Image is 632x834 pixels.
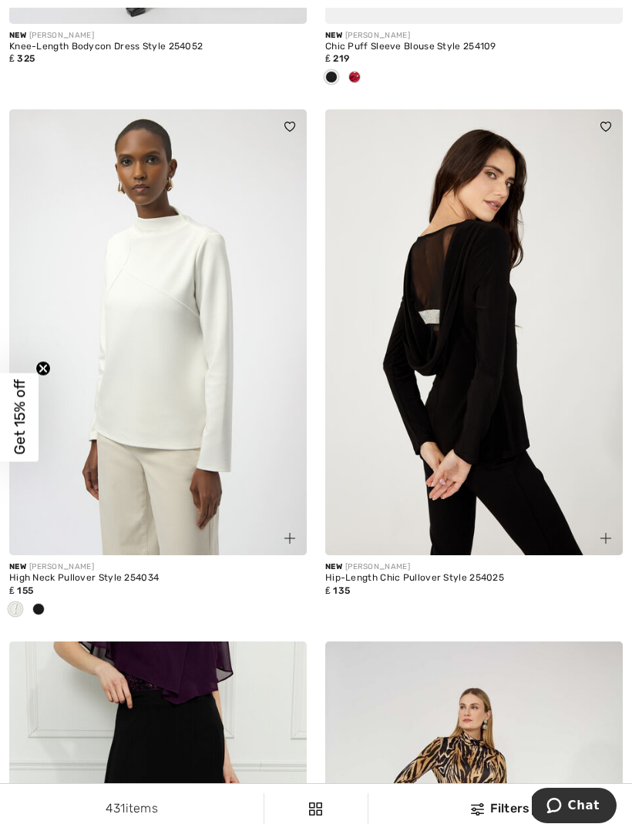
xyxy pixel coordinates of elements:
[600,533,611,544] img: plus_v2.svg
[471,803,484,816] img: Filters
[284,122,295,131] img: heart_black_full.svg
[325,585,350,596] span: ₤ 135
[9,31,26,40] span: New
[9,109,307,555] img: High Neck Pullover Style 254034. Black
[284,533,295,544] img: plus_v2.svg
[325,109,623,555] img: Hip-Length Chic Pullover Style 254025. Black
[378,799,623,818] div: Filters
[343,65,366,91] div: Deep cherry
[27,598,50,623] div: Black
[9,30,307,42] div: [PERSON_NAME]
[309,802,322,816] img: Filters
[325,53,349,64] span: ₤ 219
[106,801,126,816] span: 431
[11,380,29,455] span: Get 15% off
[325,31,342,40] span: New
[325,42,623,52] div: Chic Puff Sleeve Blouse Style 254109
[320,65,343,91] div: Black
[532,788,617,826] iframe: Opens a widget where you can chat to one of our agents
[9,562,26,571] span: New
[4,598,27,623] div: Off White
[9,53,35,64] span: ₤ 325
[325,561,623,573] div: [PERSON_NAME]
[9,42,307,52] div: Knee-Length Bodycon Dress Style 254052
[9,585,33,596] span: ₤ 155
[9,573,307,584] div: High Neck Pullover Style 254034
[35,360,51,376] button: Close teaser
[325,573,623,584] div: Hip-Length Chic Pullover Style 254025
[600,122,611,131] img: heart_black_full.svg
[325,30,623,42] div: [PERSON_NAME]
[9,561,307,573] div: [PERSON_NAME]
[325,562,342,571] span: New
